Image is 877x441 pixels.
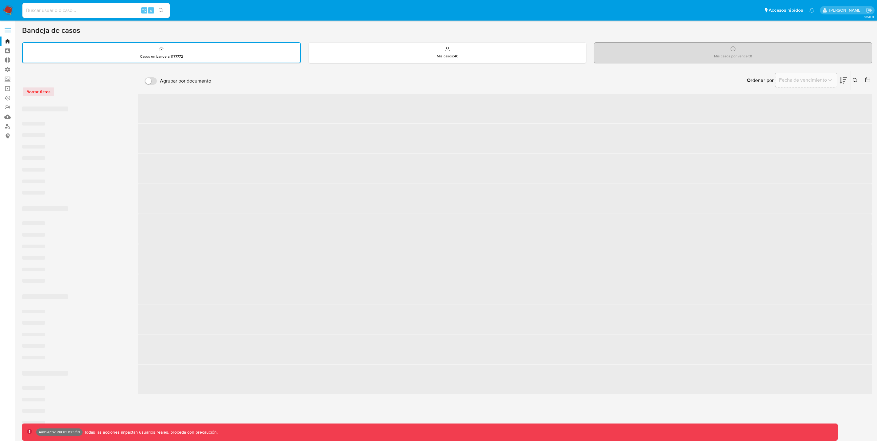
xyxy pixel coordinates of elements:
[155,6,167,15] button: search-icon
[829,7,864,13] p: leidy.martinez@mercadolibre.com.co
[769,7,803,14] span: Accesos rápidos
[809,8,814,13] a: Notificaciones
[22,6,170,14] input: Buscar usuario o caso...
[142,7,146,13] span: ⌥
[39,431,80,433] p: Ambiente: PRODUCCIÓN
[150,7,152,13] span: s
[866,7,872,14] a: Salir
[83,429,218,435] p: Todas las acciones impactan usuarios reales, proceda con precaución.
